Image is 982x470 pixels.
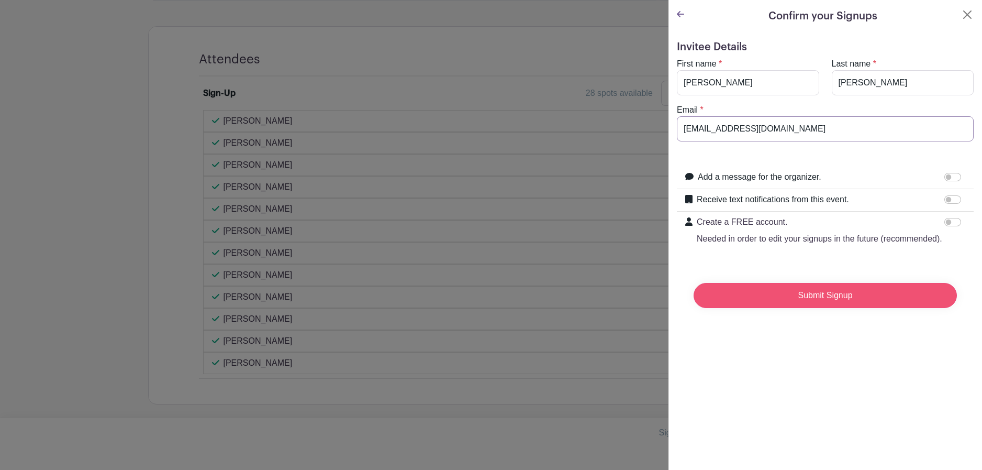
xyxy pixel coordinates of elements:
[697,193,849,206] label: Receive text notifications from this event.
[697,216,942,228] p: Create a FREE account.
[698,171,821,183] label: Add a message for the organizer.
[677,58,717,70] label: First name
[961,8,974,21] button: Close
[832,58,871,70] label: Last name
[697,233,942,245] p: Needed in order to edit your signups in the future (recommended).
[768,8,877,24] h5: Confirm your Signups
[694,283,957,308] input: Submit Signup
[677,41,974,53] h5: Invitee Details
[677,104,698,116] label: Email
